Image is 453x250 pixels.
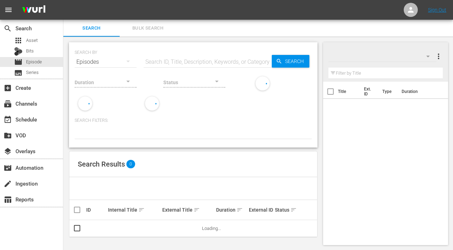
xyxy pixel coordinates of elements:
[124,24,172,32] span: Bulk Search
[14,47,23,56] div: Bits
[68,24,115,32] span: Search
[272,55,309,68] button: Search
[4,100,12,108] span: Channels
[428,7,446,13] a: Sign Out
[290,207,297,213] span: sort
[162,206,214,214] div: External Title
[4,24,12,33] span: Search
[17,2,51,18] img: ans4CAIJ8jUAAAAAAAAAAAAAAAAAAAAAAAAgQb4GAAAAAAAAAAAAAAAAAAAAAAAAJMjXAAAAAAAAAAAAAAAAAAAAAAAAgAT5G...
[75,118,312,124] p: Search Filters:
[4,180,12,188] span: Ingestion
[378,82,397,101] th: Type
[338,82,360,101] th: Title
[4,6,13,14] span: menu
[78,160,125,168] span: Search Results
[138,207,145,213] span: sort
[75,52,137,72] div: Episodes
[26,69,39,76] span: Series
[14,58,23,66] span: Episode
[26,37,38,44] span: Asset
[282,55,309,68] span: Search
[14,69,23,77] span: Series
[4,164,12,172] span: Automation
[194,207,200,213] span: sort
[126,160,135,168] span: 0
[86,207,106,213] div: ID
[4,195,12,204] span: Reports
[434,52,443,61] span: more_vert
[14,36,23,45] span: Asset
[202,226,221,231] span: Loading...
[275,206,295,214] div: Status
[397,82,440,101] th: Duration
[216,206,246,214] div: Duration
[108,206,160,214] div: Internal Title
[249,207,273,213] div: External ID
[4,84,12,92] span: Create
[26,58,42,65] span: Episode
[4,147,12,156] span: Overlays
[237,207,243,213] span: sort
[4,115,12,124] span: Schedule
[434,48,443,65] button: more_vert
[360,82,378,101] th: Ext. ID
[26,48,34,55] span: Bits
[4,131,12,140] span: VOD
